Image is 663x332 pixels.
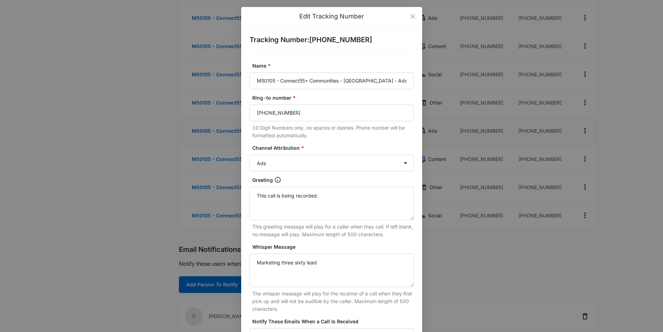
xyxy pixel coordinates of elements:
label: Name [252,62,417,70]
label: Whisper Message [252,243,417,251]
span: close [410,14,416,19]
p: Greeting [252,176,273,184]
p: This greeting message will play for a caller when they call. If left blank, no message will play.... [252,223,414,238]
h2: Tracking Number : [PHONE_NUMBER] [250,34,414,45]
button: Close [403,7,422,26]
label: Ring-to number [252,94,417,102]
p: 10 Digit Numbers only, no spaces or dashes. Phone number will be formatted automatically. [252,124,414,139]
label: Notify These Emails When a Call Is Received [252,318,417,325]
label: Channel Attribution [252,144,417,152]
textarea: Marketing three sixty lead [250,254,414,287]
textarea: This call is being recorded. [250,187,414,220]
p: The whisper message will play for the receiver of a call when they first pick up and will not be ... [252,290,414,313]
div: Edit Tracking Number [250,13,414,20]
